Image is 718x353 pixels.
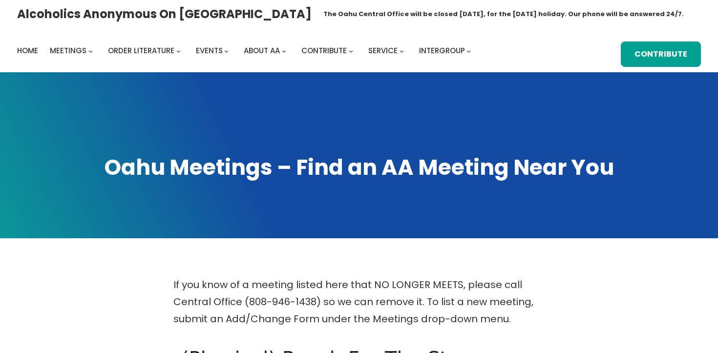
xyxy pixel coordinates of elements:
button: About AA submenu [282,48,286,53]
a: About AA [244,44,280,58]
span: Events [196,45,223,56]
button: Events submenu [224,48,229,53]
a: Service [368,44,398,58]
a: Home [17,44,38,58]
button: Service submenu [400,48,404,53]
span: Intergroup [419,45,465,56]
span: Order Literature [108,45,174,56]
span: Meetings [50,45,86,56]
span: Service [368,45,398,56]
a: Contribute [621,42,701,67]
p: If you know of a meeting listed here that NO LONGER MEETS, please call Central Office (808-946-14... [173,276,545,328]
span: About AA [244,45,280,56]
a: Meetings [50,44,86,58]
button: Intergroup submenu [466,48,471,53]
a: Alcoholics Anonymous on [GEOGRAPHIC_DATA] [17,3,312,24]
button: Meetings submenu [88,48,93,53]
span: Home [17,45,38,56]
nav: Intergroup [17,44,474,58]
a: Events [196,44,223,58]
h1: Oahu Meetings – Find an AA Meeting Near You [17,153,701,182]
button: Contribute submenu [349,48,353,53]
span: Contribute [301,45,347,56]
h1: The Oahu Central Office will be closed [DATE], for the [DATE] holiday. Our phone will be answered... [323,9,684,19]
a: Contribute [301,44,347,58]
a: Intergroup [419,44,465,58]
button: Order Literature submenu [176,48,181,53]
